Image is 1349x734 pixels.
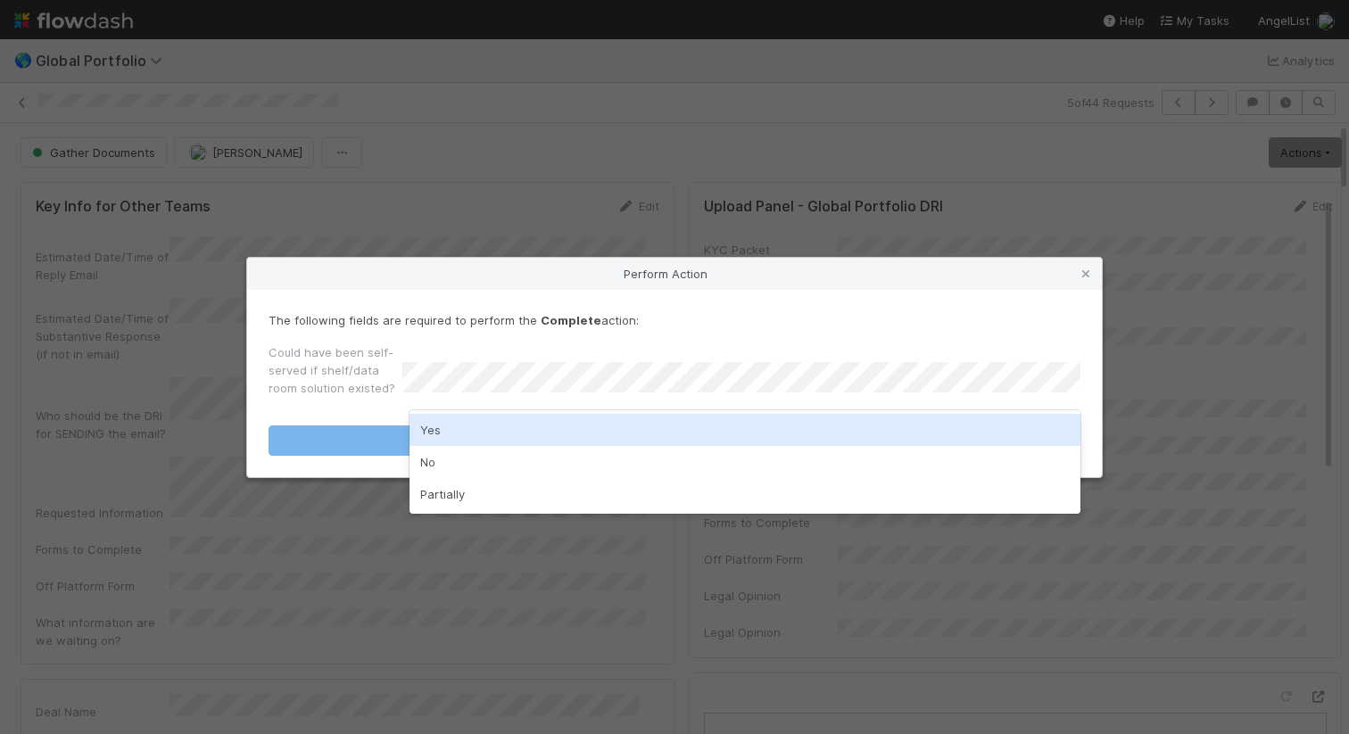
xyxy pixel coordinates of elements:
[269,311,1080,329] p: The following fields are required to perform the action:
[541,313,601,327] strong: Complete
[410,478,1080,510] div: Partially
[247,258,1102,290] div: Perform Action
[269,343,402,397] label: Could have been self-served if shelf/data room solution existed?
[410,446,1080,478] div: No
[410,414,1080,446] div: Yes
[269,425,1080,456] button: Complete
